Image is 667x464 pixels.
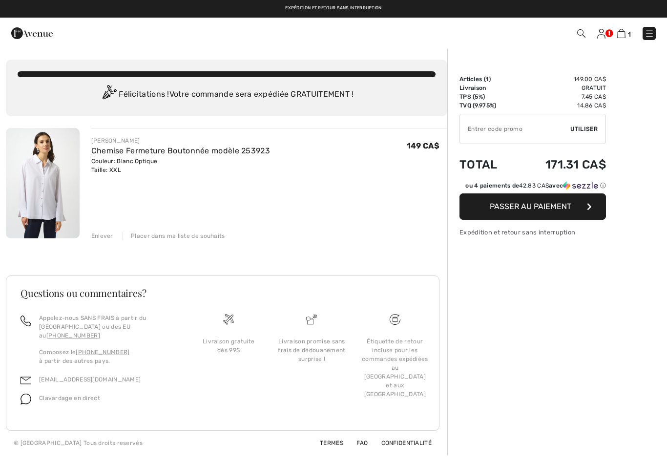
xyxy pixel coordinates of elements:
[516,148,606,181] td: 171.31 CA$
[617,29,625,38] img: Panier d'achat
[459,228,606,237] div: Expédition et retour sans interruption
[6,128,80,238] img: Chemise Fermeture Boutonnée modèle 253923
[407,141,439,150] span: 149 CA$
[11,28,53,37] a: 1ère Avenue
[14,439,143,447] div: © [GEOGRAPHIC_DATA] Tous droits reservés
[597,29,605,39] img: Mes infos
[516,75,606,84] td: 149.00 CA$
[645,29,654,39] img: Menu
[21,394,31,404] img: chat
[11,23,53,43] img: 1ère Avenue
[223,314,234,325] img: Livraison gratuite dès 99$
[39,314,175,340] p: Appelez-nous SANS FRAIS à partir du [GEOGRAPHIC_DATA] ou des EU au
[570,125,598,133] span: Utiliser
[46,332,100,339] a: [PHONE_NUMBER]
[91,136,270,145] div: [PERSON_NAME]
[490,202,571,211] span: Passer au paiement
[91,232,113,240] div: Enlever
[459,101,516,110] td: TVQ (9.975%)
[195,337,262,355] div: Livraison gratuite dès 99$
[563,181,598,190] img: Sezzle
[99,85,119,105] img: Congratulation2.svg
[516,84,606,92] td: Gratuit
[345,440,368,446] a: FAQ
[39,348,175,365] p: Composez le à partir des autres pays.
[21,316,31,326] img: call
[21,288,425,298] h3: Questions ou commentaires?
[465,181,606,190] div: ou 4 paiements de avec
[577,29,585,38] img: Recherche
[516,92,606,101] td: 7.45 CA$
[370,440,432,446] a: Confidentialité
[308,440,343,446] a: Termes
[628,31,631,38] span: 1
[123,232,225,240] div: Placer dans ma liste de souhaits
[278,337,345,363] div: Livraison promise sans frais de dédouanement surprise !
[459,84,516,92] td: Livraison
[459,148,516,181] td: Total
[459,193,606,220] button: Passer au paiement
[459,92,516,101] td: TPS (5%)
[617,27,631,39] a: 1
[39,395,100,401] span: Clavardage en direct
[516,101,606,110] td: 14.86 CA$
[460,114,570,144] input: Code promo
[76,349,129,356] a: [PHONE_NUMBER]
[486,76,489,83] span: 1
[21,375,31,386] img: email
[519,182,549,189] span: 42.83 CA$
[18,85,436,105] div: Félicitations ! Votre commande sera expédiée GRATUITEMENT !
[459,75,516,84] td: Articles ( )
[91,157,270,174] div: Couleur: Blanc Optique Taille: XXL
[91,146,270,155] a: Chemise Fermeture Boutonnée modèle 253923
[361,337,429,399] div: Étiquette de retour incluse pour les commandes expédiées au [GEOGRAPHIC_DATA] et aux [GEOGRAPHIC_...
[390,314,400,325] img: Livraison gratuite dès 99$
[306,314,317,325] img: Livraison promise sans frais de dédouanement surprise&nbsp;!
[459,181,606,193] div: ou 4 paiements de42.83 CA$avecSezzle Cliquez pour en savoir plus sur Sezzle
[39,376,141,383] a: [EMAIL_ADDRESS][DOMAIN_NAME]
